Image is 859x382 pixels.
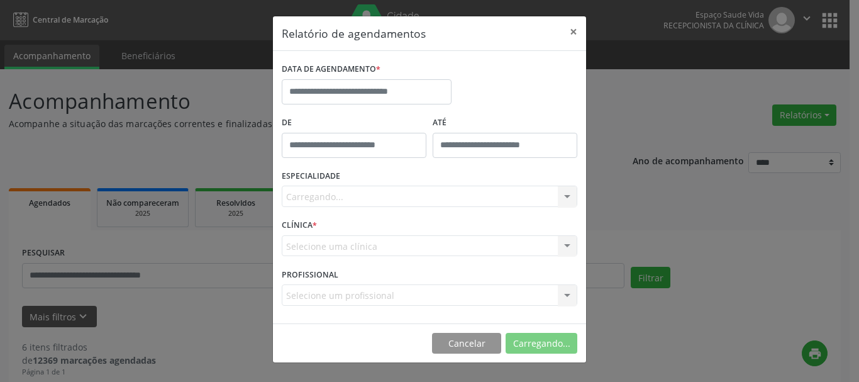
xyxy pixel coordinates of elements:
h5: Relatório de agendamentos [282,25,426,42]
button: Cancelar [432,333,501,354]
label: DATA DE AGENDAMENTO [282,60,380,79]
label: ESPECIALIDADE [282,167,340,186]
button: Carregando... [506,333,577,354]
button: Close [561,16,586,47]
label: De [282,113,426,133]
label: ATÉ [433,113,577,133]
label: CLÍNICA [282,216,317,235]
label: PROFISSIONAL [282,265,338,284]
